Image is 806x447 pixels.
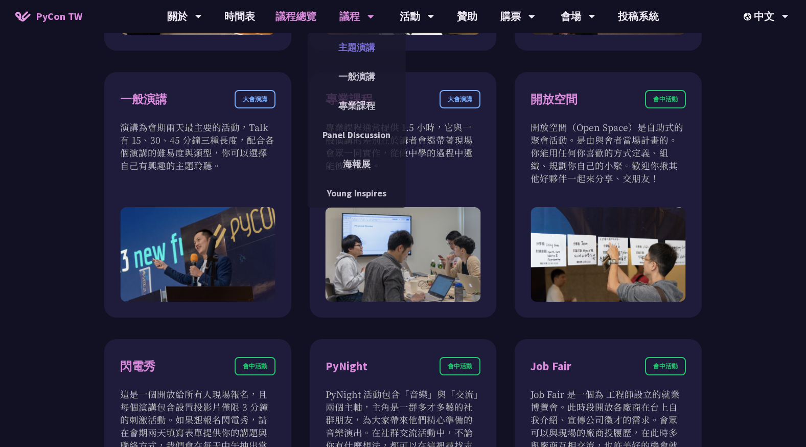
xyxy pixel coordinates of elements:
[120,121,275,172] p: 演講為會期兩天最主要的活動，Talk 有 15、30、45 分鐘三種長度，配合各個演講的難易度與類型，你可以選擇自己有興趣的主題聆聽。
[120,91,167,108] div: 一般演講
[531,91,578,108] div: 開放空間
[120,357,155,375] div: 閃電秀
[326,207,480,302] img: Tutorial
[645,357,686,375] div: 會中活動
[531,207,686,302] img: Open Space
[5,4,93,29] a: PyCon TW
[645,90,686,108] div: 會中活動
[308,35,406,59] a: 主題演講
[744,13,754,20] img: Locale Icon
[326,357,367,375] div: PyNight
[36,9,82,24] span: PyCon TW
[531,121,686,185] p: 開放空間（Open Space）是自助式的聚會活動。是由與會者當場計畫的。你能用任何你喜歡的方式定義、組織、規劃你自己的小聚。歡迎你揪其他好夥伴一起來分享、交朋友！
[440,357,480,375] div: 會中活動
[308,123,406,147] a: Panel Discussion
[308,152,406,176] a: 海報展
[440,90,480,108] div: 大會演講
[235,90,275,108] div: 大會演講
[308,94,406,118] a: 專業課程
[308,64,406,88] a: 一般演講
[120,207,275,302] img: Talk
[531,357,571,375] div: Job Fair
[235,357,275,375] div: 會中活動
[308,181,406,205] a: Young Inspires
[15,11,31,21] img: Home icon of PyCon TW 2025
